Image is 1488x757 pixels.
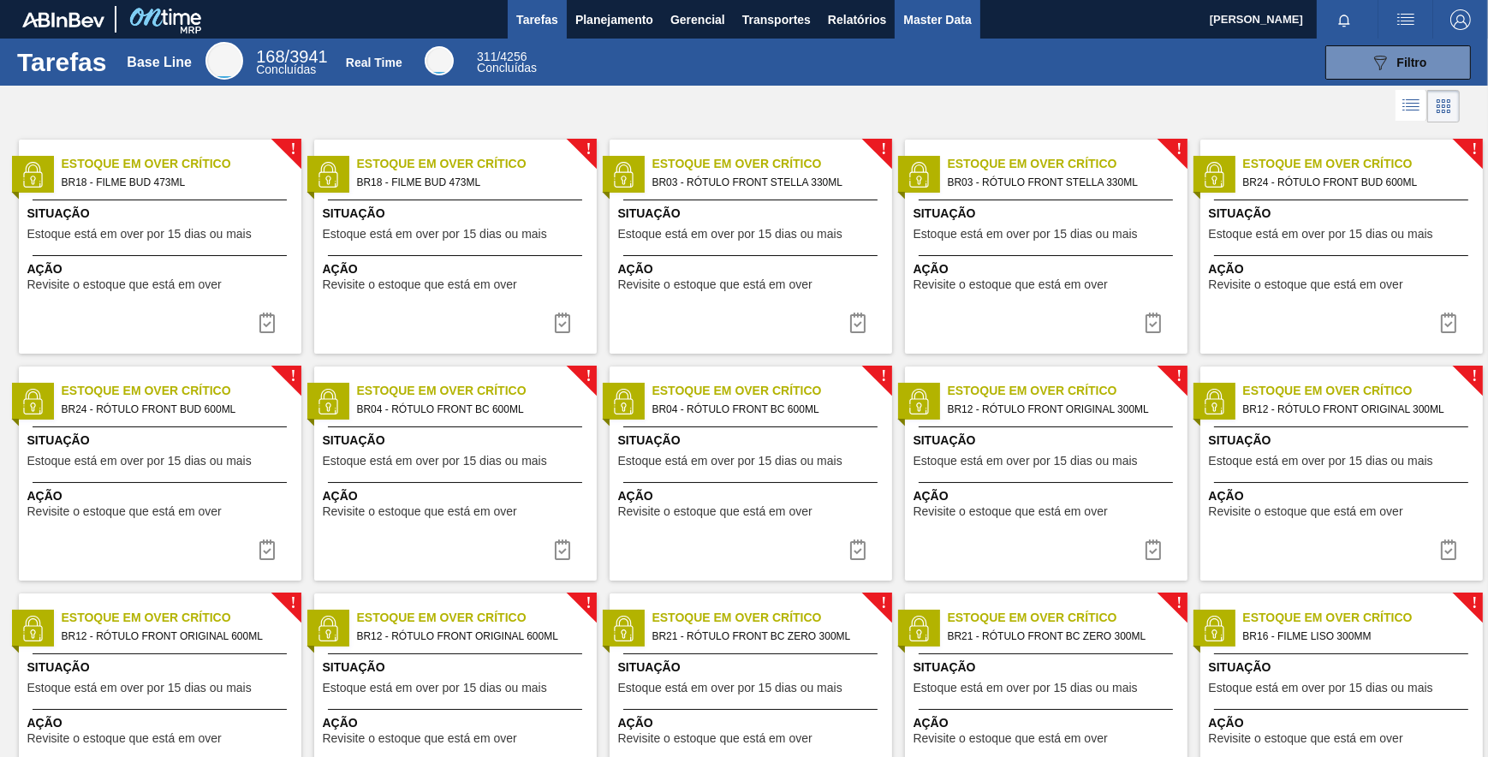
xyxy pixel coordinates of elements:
img: status [315,162,341,188]
img: status [610,162,636,188]
span: ! [1176,143,1181,156]
span: ! [1472,370,1477,383]
span: Estoque está em over por 15 dias ou mais [1209,682,1433,694]
img: icon-task complete [1438,539,1459,560]
span: Estoque está em over por 15 dias ou mais [27,228,252,241]
button: icon-task complete [837,306,878,340]
span: / 3941 [256,47,327,66]
span: Ação [914,714,1183,732]
span: ! [290,597,295,610]
h1: Tarefas [17,52,107,72]
img: icon-task complete [1143,313,1164,333]
span: BR24 - RÓTULO FRONT BUD 600ML [1243,173,1469,192]
img: icon-task complete [1438,313,1459,333]
img: status [315,616,341,641]
span: Ação [323,260,592,278]
button: icon-task complete [1428,306,1469,340]
span: Ação [1209,487,1479,505]
span: Estoque em Over Crítico [948,155,1187,173]
img: icon-task complete [848,313,868,333]
div: Completar tarefa: 30294728 [542,306,583,340]
span: Situação [323,205,592,223]
span: Estoque em Over Crítico [652,609,892,627]
img: status [20,162,45,188]
span: Revisite o estoque que está em over [618,505,812,518]
span: Ação [27,714,297,732]
img: icon-task complete [1143,539,1164,560]
button: icon-task complete [542,306,583,340]
img: icon-task complete [848,539,868,560]
span: Revisite o estoque que está em over [323,732,517,745]
span: Estoque em Over Crítico [948,382,1187,400]
span: Estoque em Over Crítico [1243,609,1483,627]
span: Estoque em Over Crítico [357,155,597,173]
img: icon-task complete [552,313,573,333]
span: ! [290,370,295,383]
span: BR04 - RÓTULO FRONT BC 600ML [652,400,878,419]
span: Transportes [742,9,811,30]
button: Filtro [1325,45,1471,80]
div: Completar tarefa: 30294732 [1428,533,1469,567]
img: userActions [1396,9,1416,30]
span: Situação [323,432,592,450]
span: Estoque está em over por 15 dias ou mais [1209,228,1433,241]
span: Master Data [903,9,971,30]
img: status [906,389,931,414]
span: BR21 - RÓTULO FRONT BC ZERO 300ML [652,627,878,646]
span: Estoque em Over Crítico [62,382,301,400]
span: ! [1176,597,1181,610]
span: Estoque em Over Crítico [1243,155,1483,173]
img: icon-task complete [257,539,277,560]
span: Situação [914,432,1183,450]
button: icon-task complete [1133,306,1174,340]
span: Estoque está em over por 15 dias ou mais [27,682,252,694]
span: Concluídas [477,61,537,75]
span: BR21 - RÓTULO FRONT BC ZERO 300ML [948,627,1174,646]
span: Revisite o estoque que está em over [27,505,222,518]
span: Situação [618,432,888,450]
div: Real Time [346,56,402,69]
img: icon-task complete [552,539,573,560]
span: Situação [1209,205,1479,223]
div: Completar tarefa: 30294730 [1428,306,1469,340]
img: status [1201,389,1227,414]
span: Revisite o estoque que está em over [323,278,517,291]
span: Revisite o estoque que está em over [323,505,517,518]
img: status [610,616,636,641]
span: ! [290,143,295,156]
span: Ação [323,714,592,732]
span: ! [586,597,591,610]
span: Ação [914,260,1183,278]
span: Revisite o estoque que está em over [618,278,812,291]
span: Tarefas [516,9,558,30]
div: Completar tarefa: 30294729 [837,306,878,340]
span: Situação [27,432,297,450]
img: status [906,616,931,641]
span: BR12 - RÓTULO FRONT ORIGINAL 300ML [948,400,1174,419]
span: Estoque está em over por 15 dias ou mais [323,682,547,694]
button: icon-task complete [542,533,583,567]
button: icon-task complete [1133,533,1174,567]
button: icon-task complete [247,533,288,567]
span: BR03 - RÓTULO FRONT STELLA 330ML [652,173,878,192]
span: Revisite o estoque que está em over [1209,278,1403,291]
span: ! [1176,370,1181,383]
span: Estoque em Over Crítico [357,382,597,400]
button: icon-task complete [1428,533,1469,567]
span: Ação [914,487,1183,505]
div: Base Line [256,50,327,75]
img: status [1201,162,1227,188]
span: BR24 - RÓTULO FRONT BUD 600ML [62,400,288,419]
span: Estoque está em over por 15 dias ou mais [618,228,842,241]
span: Revisite o estoque que está em over [618,732,812,745]
span: Ação [27,260,297,278]
span: Estoque em Over Crítico [357,609,597,627]
span: Planejamento [575,9,653,30]
span: Estoque em Over Crítico [652,382,892,400]
div: Completar tarefa: 30294731 [837,533,878,567]
span: Situação [27,205,297,223]
div: Completar tarefa: 30294731 [542,533,583,567]
span: Ação [1209,714,1479,732]
img: TNhmsLtSVTkK8tSr43FrP2fwEKptu5GPRR3wAAAABJRU5ErkJggg== [22,12,104,27]
img: status [20,389,45,414]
